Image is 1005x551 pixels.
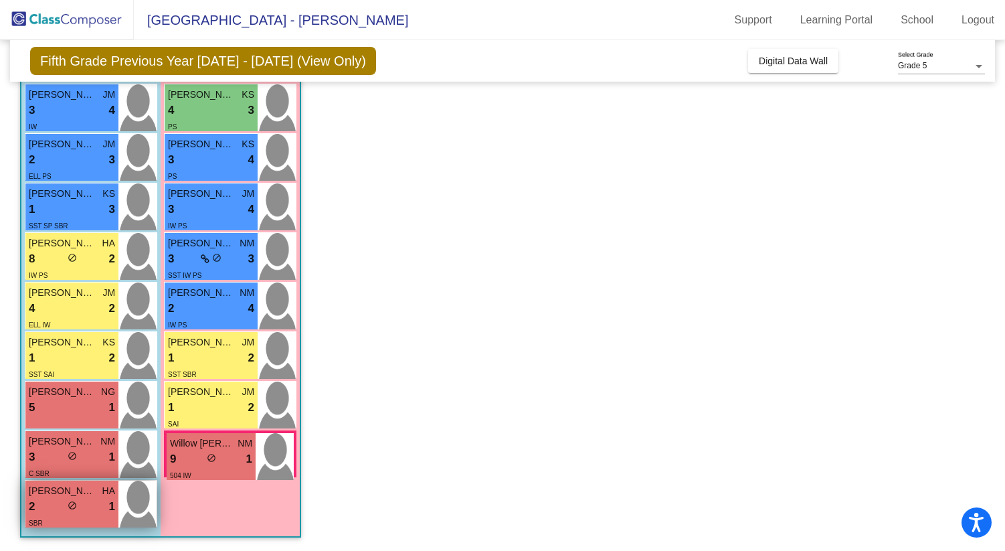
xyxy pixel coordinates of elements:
span: do_not_disturb_alt [207,453,216,463]
span: 2 [248,349,254,367]
span: JM [102,286,115,300]
a: School [890,9,944,31]
span: 5 [29,399,35,416]
button: Digital Data Wall [748,49,838,73]
a: Support [724,9,783,31]
span: do_not_disturb_alt [68,501,77,510]
span: 4 [248,201,254,218]
span: do_not_disturb_alt [212,253,221,262]
span: [PERSON_NAME] [29,335,96,349]
span: [PERSON_NAME] [29,385,96,399]
span: [PERSON_NAME] [29,286,96,300]
span: HA [102,484,115,498]
span: 3 [248,250,254,268]
span: NG [101,385,115,399]
span: SST SBR [168,371,197,378]
span: [PERSON_NAME] [168,187,235,201]
span: IW PS [29,272,48,279]
span: 1 [109,498,115,516]
span: 9 [170,451,176,468]
span: 4 [248,151,254,169]
span: 1 [168,399,174,416]
span: [PERSON_NAME] [29,187,96,201]
span: PS [168,123,177,131]
span: JM [242,187,254,201]
span: [PERSON_NAME] [PERSON_NAME] [29,137,96,151]
span: NM [100,435,115,449]
span: SBR [29,520,43,527]
span: do_not_disturb_alt [68,253,77,262]
span: JM [242,335,254,349]
span: 1 [109,399,115,416]
span: HA [102,236,115,250]
span: 1 [109,449,115,466]
span: IW [29,123,37,131]
span: C SBR [29,470,50,477]
span: ELL PS [29,173,52,180]
span: Grade 5 [898,61,927,70]
span: JM [102,88,115,102]
span: KS [242,88,254,102]
span: Fifth Grade Previous Year [DATE] - [DATE] (View Only) [30,47,376,75]
span: 2 [168,300,174,317]
span: SST SP SBR [29,222,68,230]
a: Logout [951,9,1005,31]
span: 3 [29,102,35,119]
span: IW PS [168,321,187,329]
span: 2 [109,349,115,367]
a: Learning Portal [790,9,884,31]
span: 1 [29,201,35,218]
span: 1 [29,349,35,367]
span: [PERSON_NAME] [29,484,96,498]
span: [PERSON_NAME] [168,88,235,102]
span: 4 [168,102,174,119]
span: SST IW PS [168,272,201,279]
span: NM [238,437,252,451]
span: 3 [29,449,35,466]
span: 3 [248,102,254,119]
span: 1 [246,451,252,468]
span: 4 [29,300,35,317]
span: 4 [248,300,254,317]
span: [PERSON_NAME] [168,236,235,250]
span: PS [168,173,177,180]
span: ELL IW [29,321,50,329]
span: KS [102,187,115,201]
span: 8 [29,250,35,268]
span: NM [240,236,254,250]
span: NM [240,286,254,300]
span: 3 [168,250,174,268]
span: [PERSON_NAME] [29,435,96,449]
span: JM [102,137,115,151]
span: 504 IW [170,472,191,479]
span: 2 [29,498,35,516]
span: IW PS [168,222,187,230]
span: 3 [168,151,174,169]
span: do_not_disturb_alt [68,451,77,461]
span: Digital Data Wall [759,56,828,66]
span: 2 [29,151,35,169]
span: 2 [109,250,115,268]
span: 1 [168,349,174,367]
span: [PERSON_NAME] [168,385,235,399]
span: [PERSON_NAME] [29,88,96,102]
span: KS [102,335,115,349]
span: SST SAI [29,371,54,378]
span: 3 [109,201,115,218]
span: SAI [168,420,179,428]
span: KS [242,137,254,151]
span: JM [242,385,254,399]
span: 4 [109,102,115,119]
span: [PERSON_NAME] [168,335,235,349]
span: [GEOGRAPHIC_DATA] - [PERSON_NAME] [134,9,408,31]
span: [PERSON_NAME] [168,137,235,151]
span: Willow [PERSON_NAME] [170,437,237,451]
span: 3 [168,201,174,218]
span: 3 [109,151,115,169]
span: [PERSON_NAME] [29,236,96,250]
span: 2 [109,300,115,317]
span: 2 [248,399,254,416]
span: [PERSON_NAME] [168,286,235,300]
